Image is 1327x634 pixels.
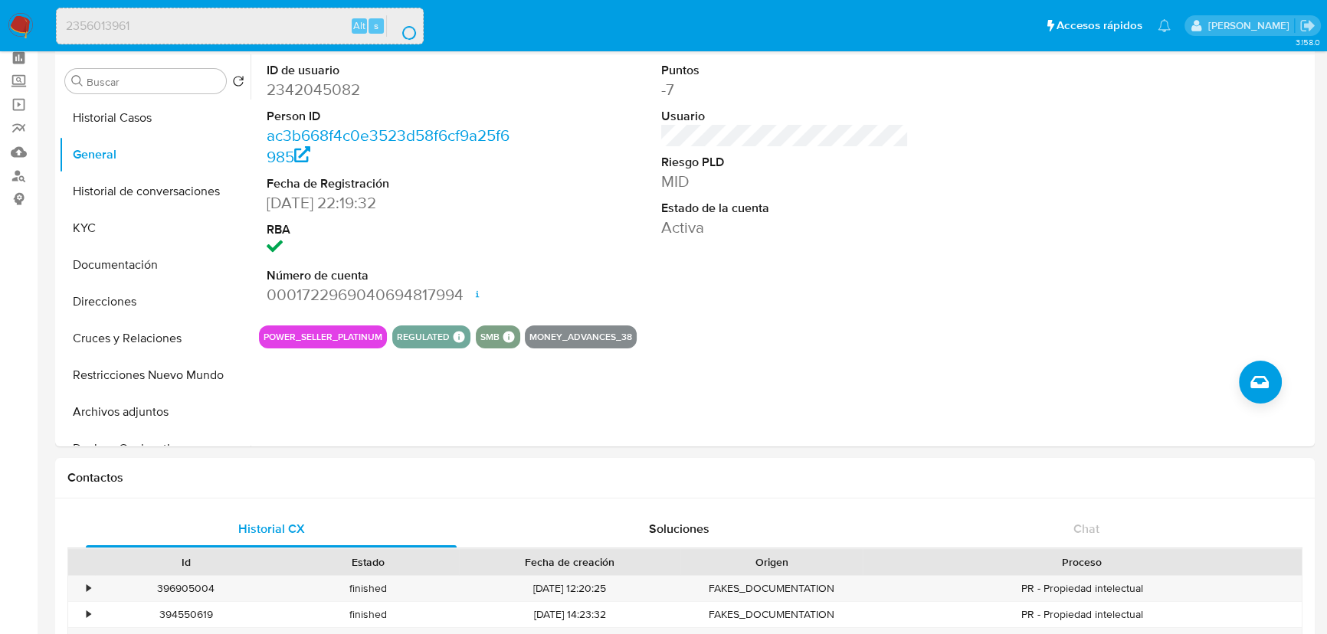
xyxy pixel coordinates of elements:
span: s [374,18,378,33]
dd: [DATE] 22:19:32 [267,192,514,214]
button: Buscar [71,75,84,87]
a: ac3b668f4c0e3523d58f6cf9a25f6985 [267,124,510,168]
button: Cruces y Relaciones [59,320,251,357]
dd: 2342045082 [267,79,514,100]
div: finished [277,576,458,601]
span: Chat [1073,520,1099,538]
button: search-icon [386,15,418,37]
button: Devices Geolocation [59,430,251,467]
button: Direcciones [59,283,251,320]
a: Notificaciones [1158,19,1171,32]
dt: Puntos [661,62,909,79]
div: PR - Propiedad intelectual [863,602,1302,627]
div: Origen [691,554,851,570]
dt: Estado de la cuenta [661,200,909,217]
dt: Número de cuenta [267,267,514,284]
h1: Contactos [67,470,1302,485]
button: Volver al orden por defecto [232,75,244,92]
button: Historial Casos [59,100,251,136]
div: [DATE] 12:20:25 [459,576,681,601]
a: Salir [1299,18,1316,34]
div: finished [277,602,458,627]
div: FAKES_DOCUMENTATION [680,602,862,627]
button: Documentación [59,247,251,283]
button: Historial de conversaciones [59,173,251,210]
dt: Fecha de Registración [267,175,514,192]
input: Buscar usuario o caso... [57,16,423,36]
dt: Usuario [661,108,909,125]
span: 3.158.0 [1295,36,1319,48]
button: Restricciones Nuevo Mundo [59,357,251,394]
div: 394550619 [95,602,277,627]
div: PR - Propiedad intelectual [863,576,1302,601]
div: Estado [287,554,447,570]
span: Historial CX [238,520,304,538]
div: Proceso [873,554,1291,570]
dt: Person ID [267,108,514,125]
dt: RBA [267,221,514,238]
div: FAKES_DOCUMENTATION [680,576,862,601]
div: Fecha de creación [470,554,670,570]
dt: ID de usuario [267,62,514,79]
dd: MID [661,171,909,192]
button: Archivos adjuntos [59,394,251,430]
dd: -7 [661,79,909,100]
div: 396905004 [95,576,277,601]
dd: Activa [661,217,909,238]
div: • [87,581,90,596]
p: erika.juarez@mercadolibre.com.mx [1207,18,1294,33]
span: Alt [353,18,365,33]
div: Id [106,554,266,570]
input: Buscar [87,75,220,89]
div: • [87,607,90,622]
div: [DATE] 14:23:32 [459,602,681,627]
button: General [59,136,251,173]
span: Soluciones [648,520,709,538]
dt: Riesgo PLD [661,154,909,171]
dd: 0001722969040694817994 [267,284,514,306]
span: Accesos rápidos [1057,18,1142,34]
button: KYC [59,210,251,247]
